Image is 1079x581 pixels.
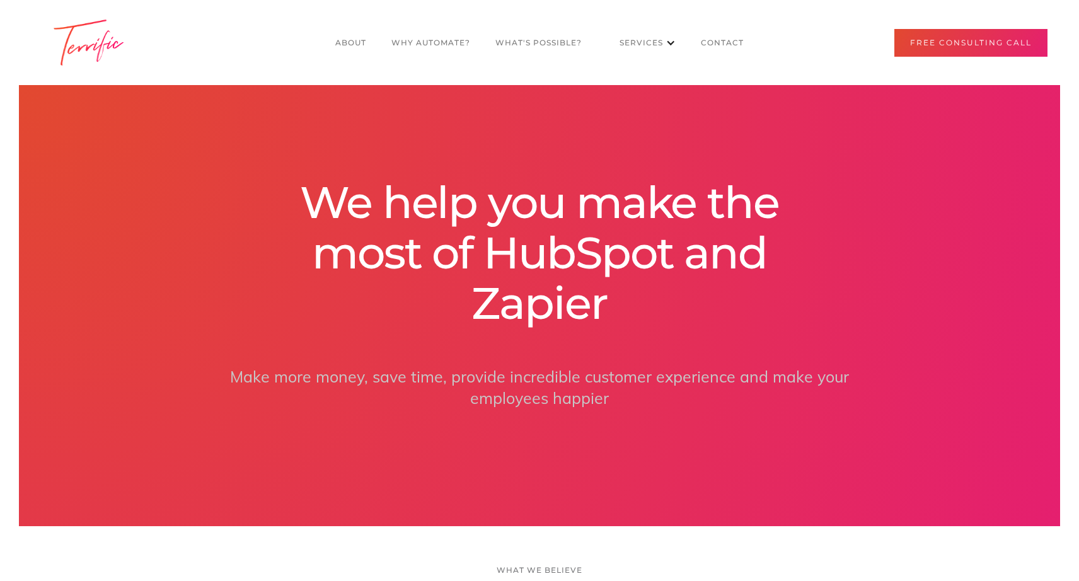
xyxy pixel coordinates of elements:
a: About [323,31,379,55]
a: CONTACT [688,31,756,55]
a: Services [607,31,663,55]
a: home [32,19,145,66]
a: Free Consulting Call [894,29,1047,57]
div: Free Consulting Call [910,37,1032,49]
div: What we believe [252,564,827,577]
img: Terrific Logo [32,19,145,66]
div: We help you make the most of HubSpot and Zapier [248,177,830,328]
div: Make more money, save time, provide incredible customer experience and make your employees happier [216,366,863,409]
a: Why Automate? [379,31,483,55]
div: Services [594,18,688,67]
a: What's POssible? [483,31,594,55]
